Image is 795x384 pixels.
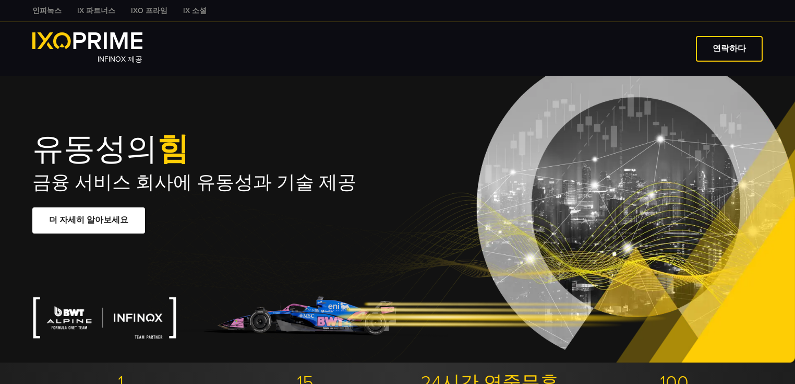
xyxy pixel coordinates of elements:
[131,6,167,15] font: IXO 프라임
[158,131,189,168] font: 힘
[98,55,142,64] font: INFINOX 제공
[32,131,158,168] font: 유동성의
[25,5,69,16] a: 인피녹스
[77,6,115,15] font: IX 파트너스
[32,32,142,65] a: INFINOX 제공
[183,6,207,15] font: IX 소셜
[32,171,356,194] font: 금융 서비스 회사에 유동성과 기술 제공
[49,215,128,225] font: 더 자세히 알아보세요
[123,5,175,16] a: IXO 프라임
[32,6,62,15] font: 인피녹스
[175,5,214,16] a: IX 소셜
[713,43,746,54] font: 연락하다
[69,5,123,16] a: IX 파트너스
